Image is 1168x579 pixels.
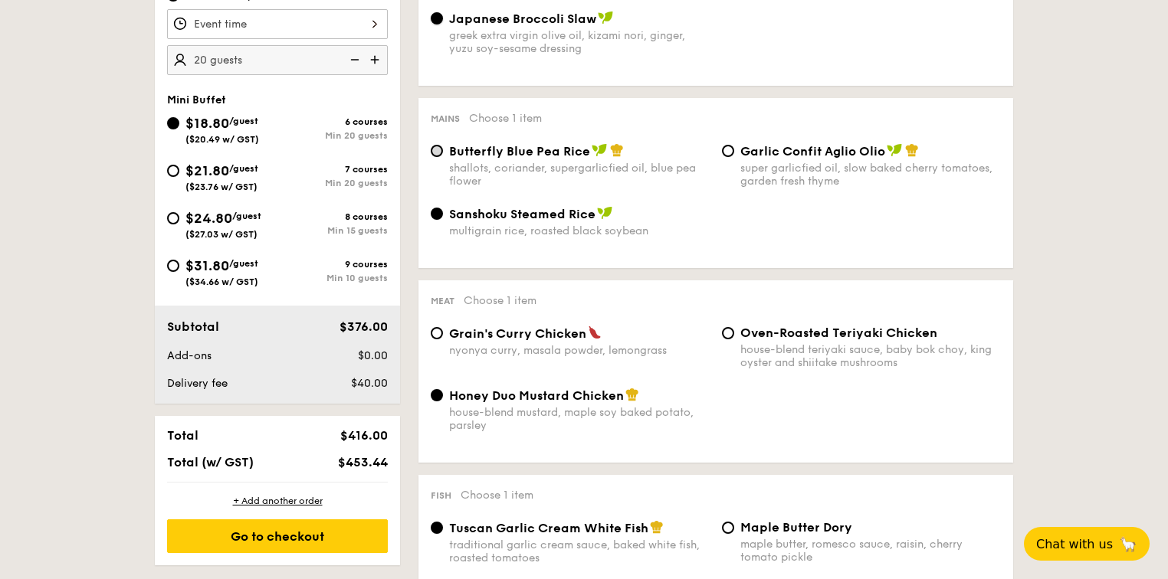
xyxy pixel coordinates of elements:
[167,260,179,272] input: $31.80/guest($34.66 w/ GST)9 coursesMin 10 guests
[338,455,388,469] span: $453.44
[277,211,388,222] div: 8 courses
[449,144,590,159] span: Butterfly Blue Pea Rice
[167,377,228,390] span: Delivery fee
[650,520,664,534] img: icon-chef-hat.a58ddaea.svg
[597,206,612,220] img: icon-vegan.f8ff3823.svg
[610,143,624,157] img: icon-chef-hat.a58ddaea.svg
[358,349,388,362] span: $0.00
[449,406,710,432] div: house-blend mustard, maple soy baked potato, parsley
[342,45,365,74] img: icon-reduce.1d2dbef1.svg
[167,319,219,334] span: Subtotal
[365,45,388,74] img: icon-add.58712e84.svg
[229,163,258,174] span: /guest
[167,519,388,553] div: Go to checkout
[722,145,734,157] input: Garlic Confit Aglio Oliosuper garlicfied oil, slow baked cherry tomatoes, garden fresh thyme
[449,388,624,403] span: Honey Duo Mustard Chicken
[232,211,261,221] span: /guest
[167,428,198,443] span: Total
[740,538,1001,564] div: maple butter, romesco sauce, raisin, cherry tomato pickle
[277,273,388,283] div: Min 10 guests
[722,327,734,339] input: Oven-Roasted Teriyaki Chickenhouse-blend teriyaki sauce, baby bok choy, king oyster and shiitake ...
[449,344,710,357] div: nyonya curry, masala powder, lemongrass
[167,212,179,224] input: $24.80/guest($27.03 w/ GST)8 coursesMin 15 guests
[598,11,613,25] img: icon-vegan.f8ff3823.svg
[464,294,536,307] span: Choose 1 item
[431,490,451,501] span: Fish
[461,489,533,502] span: Choose 1 item
[592,143,607,157] img: icon-vegan.f8ff3823.svg
[431,327,443,339] input: Grain's Curry Chickennyonya curry, masala powder, lemongrass
[185,115,229,132] span: $18.80
[1036,537,1113,551] span: Chat with us
[449,207,595,221] span: Sanshoku Steamed Rice
[167,117,179,129] input: $18.80/guest($20.49 w/ GST)6 coursesMin 20 guests
[167,45,388,75] input: Number of guests
[740,162,1001,188] div: super garlicfied oil, slow baked cherry tomatoes, garden fresh thyme
[185,162,229,179] span: $21.80
[277,225,388,236] div: Min 15 guests
[229,116,258,126] span: /guest
[167,349,212,362] span: Add-ons
[449,29,710,55] div: greek extra virgin olive oil, kizami nori, ginger, yuzu soy-sesame dressing
[351,377,388,390] span: $40.00
[1119,535,1137,553] span: 🦙
[185,134,259,145] span: ($20.49 w/ GST)
[449,326,586,341] span: Grain's Curry Chicken
[277,178,388,188] div: Min 20 guests
[431,113,460,124] span: Mains
[740,343,1001,369] div: house-blend teriyaki sauce, baby bok choy, king oyster and shiitake mushrooms
[185,276,258,287] span: ($34.66 w/ GST)
[887,143,902,157] img: icon-vegan.f8ff3823.svg
[625,388,639,401] img: icon-chef-hat.a58ddaea.svg
[185,182,258,192] span: ($23.76 w/ GST)
[431,12,443,25] input: Japanese Broccoli Slawgreek extra virgin olive oil, kizami nori, ginger, yuzu soy-sesame dressing
[905,143,919,157] img: icon-chef-hat.a58ddaea.svg
[740,144,885,159] span: Garlic Confit Aglio Olio
[1024,527,1150,561] button: Chat with us🦙
[167,9,388,39] input: Event time
[469,112,542,125] span: Choose 1 item
[185,210,232,227] span: $24.80
[185,229,258,240] span: ($27.03 w/ GST)
[431,208,443,220] input: Sanshoku Steamed Ricemultigrain rice, roasted black soybean
[167,455,254,469] span: Total (w/ GST)
[277,259,388,270] div: 9 courses
[167,495,388,507] div: + Add another order
[449,538,710,564] div: traditional garlic cream sauce, baked white fish, roasted tomatoes
[740,325,937,340] span: Oven-Roasted Teriyaki Chicken
[340,319,388,334] span: $376.00
[431,522,443,534] input: Tuscan Garlic Cream White Fishtraditional garlic cream sauce, baked white fish, roasted tomatoes
[449,162,710,188] div: shallots, coriander, supergarlicfied oil, blue pea flower
[431,296,454,306] span: Meat
[277,130,388,141] div: Min 20 guests
[588,325,602,339] img: icon-spicy.37a8142b.svg
[740,520,852,535] span: Maple Butter Dory
[431,145,443,157] input: Butterfly Blue Pea Riceshallots, coriander, supergarlicfied oil, blue pea flower
[449,521,648,535] span: Tuscan Garlic Cream White Fish
[277,116,388,127] div: 6 courses
[167,165,179,177] input: $21.80/guest($23.76 w/ GST)7 coursesMin 20 guests
[167,93,226,106] span: Mini Buffet
[449,224,710,237] div: multigrain rice, roasted black soybean
[431,389,443,401] input: Honey Duo Mustard Chickenhouse-blend mustard, maple soy baked potato, parsley
[722,522,734,534] input: Maple Butter Dorymaple butter, romesco sauce, raisin, cherry tomato pickle
[229,258,258,269] span: /guest
[340,428,388,443] span: $416.00
[185,257,229,274] span: $31.80
[277,164,388,175] div: 7 courses
[449,11,596,26] span: Japanese Broccoli Slaw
